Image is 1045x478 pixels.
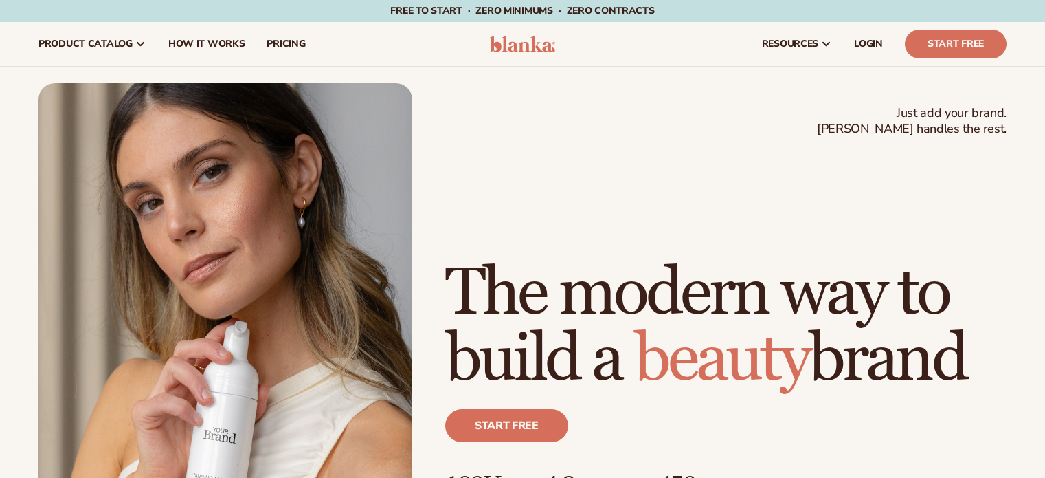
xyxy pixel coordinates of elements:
[390,4,654,17] span: Free to start · ZERO minimums · ZERO contracts
[256,22,316,66] a: pricing
[634,319,809,400] span: beauty
[445,409,568,442] a: Start free
[905,30,1007,58] a: Start Free
[445,261,1007,393] h1: The modern way to build a brand
[38,39,133,50] span: product catalog
[490,36,555,52] img: logo
[762,39,818,50] span: resources
[843,22,894,66] a: LOGIN
[751,22,843,66] a: resources
[817,105,1007,138] span: Just add your brand. [PERSON_NAME] handles the rest.
[157,22,256,66] a: How It Works
[854,39,883,50] span: LOGIN
[27,22,157,66] a: product catalog
[168,39,245,50] span: How It Works
[267,39,305,50] span: pricing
